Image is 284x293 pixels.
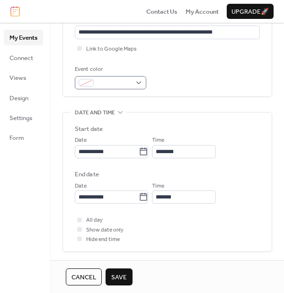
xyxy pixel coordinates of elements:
span: Cancel [71,273,96,282]
a: Contact Us [146,7,177,16]
span: Show date only [86,225,124,235]
span: Date [75,136,87,145]
span: Form [9,133,24,143]
div: Location [75,15,258,24]
div: Event color [75,65,144,74]
a: Form [4,130,43,145]
a: Connect [4,50,43,65]
a: Settings [4,110,43,125]
span: Connect [9,53,33,63]
span: Save [111,273,127,282]
span: Hide end time [86,235,120,244]
button: Cancel [66,268,102,285]
span: All day [86,215,103,225]
a: My Events [4,30,43,45]
button: Upgrade🚀 [227,4,274,19]
span: Upgrade 🚀 [231,7,269,17]
span: Date [75,181,87,191]
span: Settings [9,113,32,123]
span: Date and time [75,108,115,118]
a: My Account [186,7,219,16]
img: logo [10,6,20,17]
a: Views [4,70,43,85]
span: Time [152,136,164,145]
span: Contact Us [146,7,177,17]
button: Save [106,268,133,285]
div: Start date [75,124,103,134]
span: Time [152,181,164,191]
a: Design [4,90,43,105]
span: Views [9,73,26,83]
span: My Account [186,7,219,17]
span: Link to Google Maps [86,44,137,54]
span: My Events [9,33,37,43]
span: Design [9,94,28,103]
div: End date [75,170,99,179]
